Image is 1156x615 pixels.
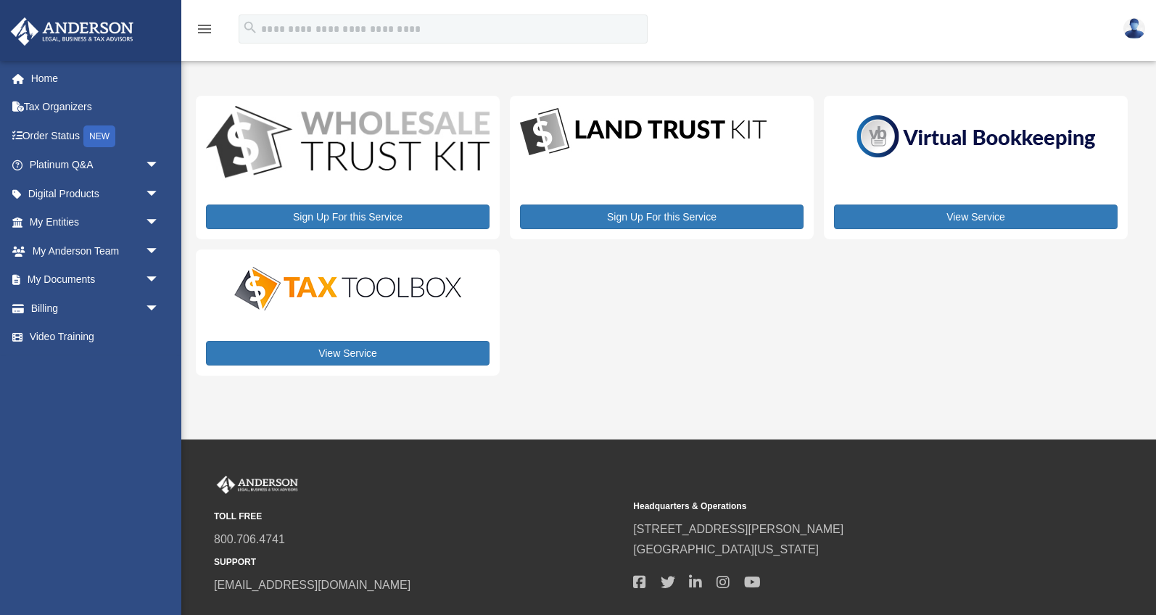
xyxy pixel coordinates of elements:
div: NEW [83,125,115,147]
img: LandTrust_lgo-1.jpg [520,106,767,159]
a: Home [10,64,181,93]
a: Sign Up For this Service [520,205,804,229]
img: WS-Trust-Kit-lgo-1.jpg [206,106,490,181]
a: View Service [834,205,1118,229]
a: Tax Organizers [10,93,181,122]
i: menu [196,20,213,38]
span: arrow_drop_down [145,208,174,238]
img: Anderson Advisors Platinum Portal [7,17,138,46]
small: Headquarters & Operations [633,499,1042,514]
a: Digital Productsarrow_drop_down [10,179,174,208]
img: User Pic [1123,18,1145,39]
a: menu [196,25,213,38]
a: Platinum Q&Aarrow_drop_down [10,151,181,180]
a: Sign Up For this Service [206,205,490,229]
a: Billingarrow_drop_down [10,294,181,323]
a: My Anderson Teamarrow_drop_down [10,236,181,265]
span: arrow_drop_down [145,236,174,266]
a: Video Training [10,323,181,352]
span: arrow_drop_down [145,151,174,181]
a: 800.706.4741 [214,533,285,545]
a: My Entitiesarrow_drop_down [10,208,181,237]
span: arrow_drop_down [145,294,174,323]
a: My Documentsarrow_drop_down [10,265,181,294]
img: Anderson Advisors Platinum Portal [214,476,301,495]
a: View Service [206,341,490,366]
small: SUPPORT [214,555,623,570]
small: TOLL FREE [214,509,623,524]
a: [GEOGRAPHIC_DATA][US_STATE] [633,543,819,556]
span: arrow_drop_down [145,265,174,295]
a: [EMAIL_ADDRESS][DOMAIN_NAME] [214,579,410,591]
a: [STREET_ADDRESS][PERSON_NAME] [633,523,843,535]
span: arrow_drop_down [145,179,174,209]
a: Order StatusNEW [10,121,181,151]
i: search [242,20,258,36]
